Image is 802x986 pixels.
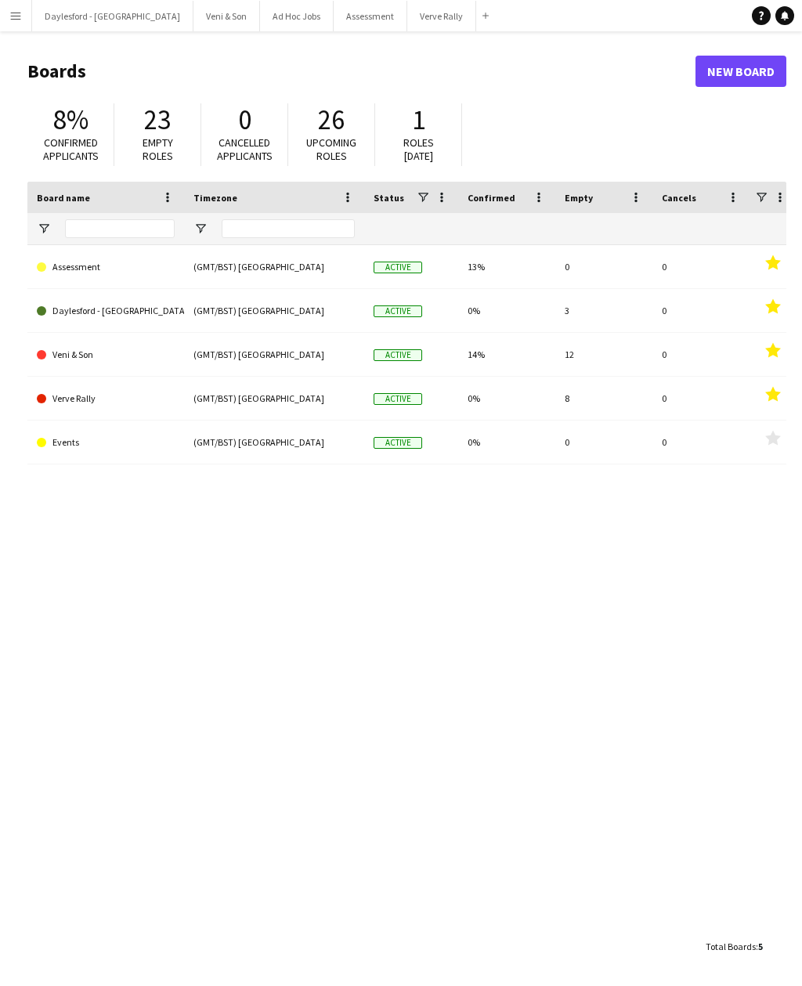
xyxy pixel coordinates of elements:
[27,60,695,83] h1: Boards
[334,1,407,31] button: Assessment
[184,421,364,464] div: (GMT/BST) [GEOGRAPHIC_DATA]
[37,333,175,377] a: Veni & Son
[374,262,422,273] span: Active
[565,192,593,204] span: Empty
[43,135,99,163] span: Confirmed applicants
[193,222,208,236] button: Open Filter Menu
[238,103,251,137] span: 0
[184,245,364,288] div: (GMT/BST) [GEOGRAPHIC_DATA]
[458,421,555,464] div: 0%
[458,245,555,288] div: 13%
[468,192,515,204] span: Confirmed
[184,289,364,332] div: (GMT/BST) [GEOGRAPHIC_DATA]
[374,437,422,449] span: Active
[374,393,422,405] span: Active
[555,377,652,420] div: 8
[222,219,355,238] input: Timezone Filter Input
[374,305,422,317] span: Active
[374,192,404,204] span: Status
[306,135,356,163] span: Upcoming roles
[260,1,334,31] button: Ad Hoc Jobs
[184,377,364,420] div: (GMT/BST) [GEOGRAPHIC_DATA]
[706,931,763,962] div: :
[758,941,763,952] span: 5
[144,103,171,137] span: 23
[458,289,555,332] div: 0%
[37,421,175,464] a: Events
[37,245,175,289] a: Assessment
[32,1,193,31] button: Daylesford - [GEOGRAPHIC_DATA]
[652,289,750,332] div: 0
[193,192,237,204] span: Timezone
[706,941,756,952] span: Total Boards
[37,192,90,204] span: Board name
[458,377,555,420] div: 0%
[652,333,750,376] div: 0
[193,1,260,31] button: Veni & Son
[53,103,89,137] span: 8%
[407,1,476,31] button: Verve Rally
[184,333,364,376] div: (GMT/BST) [GEOGRAPHIC_DATA]
[412,103,425,137] span: 1
[403,135,434,163] span: Roles [DATE]
[458,333,555,376] div: 14%
[65,219,175,238] input: Board name Filter Input
[555,421,652,464] div: 0
[652,377,750,420] div: 0
[374,349,422,361] span: Active
[695,56,786,87] a: New Board
[555,289,652,332] div: 3
[555,333,652,376] div: 12
[652,421,750,464] div: 0
[555,245,652,288] div: 0
[318,103,345,137] span: 26
[662,192,696,204] span: Cancels
[37,377,175,421] a: Verve Rally
[143,135,173,163] span: Empty roles
[217,135,273,163] span: Cancelled applicants
[37,289,175,333] a: Daylesford - [GEOGRAPHIC_DATA]
[37,222,51,236] button: Open Filter Menu
[652,245,750,288] div: 0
